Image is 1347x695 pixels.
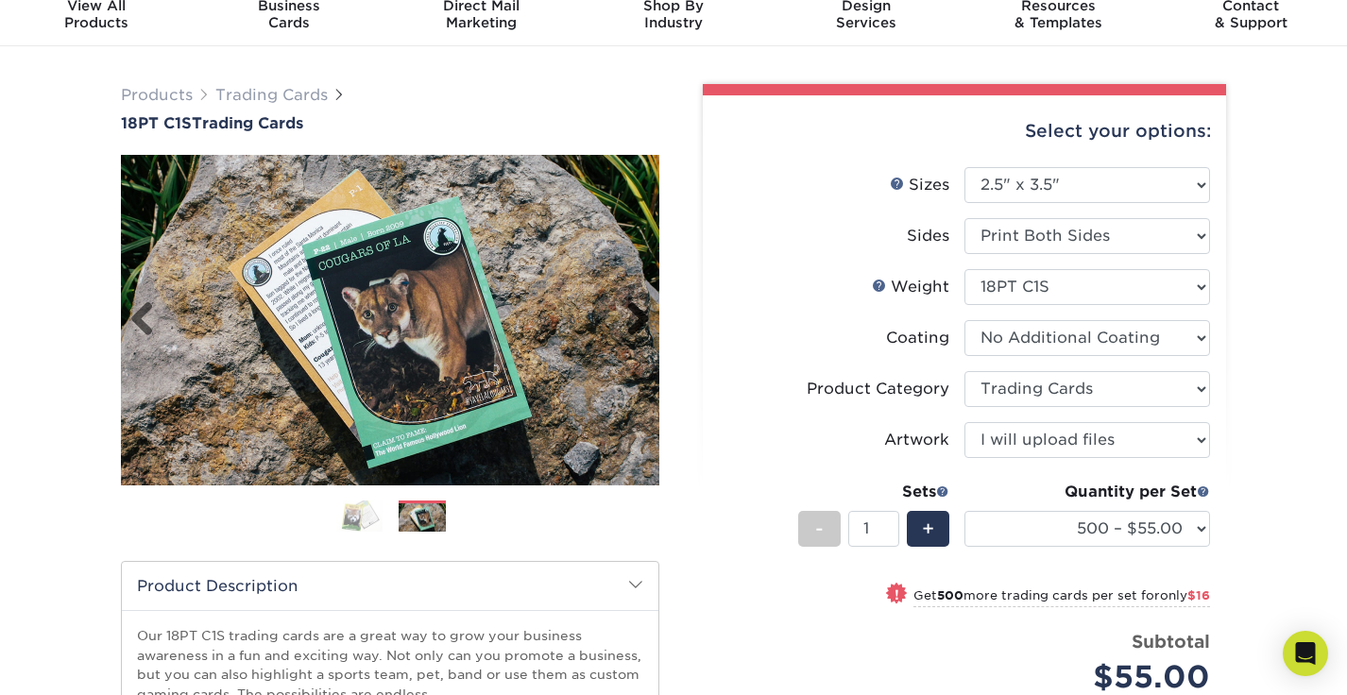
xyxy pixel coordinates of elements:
strong: 500 [937,588,963,602]
div: Sets [798,481,949,503]
strong: Subtotal [1132,631,1210,652]
h1: Trading Cards [121,114,659,132]
span: 18PT C1S [121,114,192,132]
div: Artwork [884,429,949,451]
a: Products [121,86,193,104]
h2: Product Description [122,562,658,610]
img: 18PT C1S 02 [121,155,659,485]
div: Coating [886,327,949,349]
div: Sizes [890,174,949,196]
span: + [922,515,934,543]
div: Select your options: [718,95,1211,167]
div: Open Intercom Messenger [1283,631,1328,676]
img: Trading Cards 02 [399,503,446,533]
small: Get more trading cards per set for [913,588,1210,607]
div: Quantity per Set [964,481,1210,503]
div: Sides [907,225,949,247]
span: ! [895,585,899,604]
span: - [815,515,824,543]
span: $16 [1187,588,1210,602]
div: Product Category [807,378,949,400]
img: Trading Cards 01 [335,500,383,533]
a: Trading Cards [215,86,328,104]
a: 18PT C1STrading Cards [121,114,659,132]
div: Weight [872,276,949,298]
span: only [1160,588,1210,602]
